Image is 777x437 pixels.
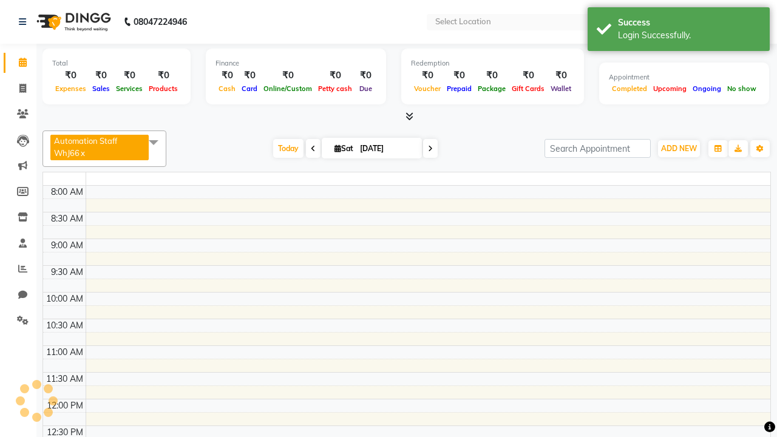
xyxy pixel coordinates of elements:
[411,58,574,69] div: Redemption
[475,69,509,83] div: ₹0
[113,69,146,83] div: ₹0
[315,69,355,83] div: ₹0
[89,84,113,93] span: Sales
[435,16,491,28] div: Select Location
[356,84,375,93] span: Due
[331,144,356,153] span: Sat
[44,373,86,385] div: 11:30 AM
[618,29,761,42] div: Login Successfully.
[475,84,509,93] span: Package
[548,84,574,93] span: Wallet
[548,69,574,83] div: ₹0
[113,84,146,93] span: Services
[444,84,475,93] span: Prepaid
[215,58,376,69] div: Finance
[52,69,89,83] div: ₹0
[609,84,650,93] span: Completed
[49,266,86,279] div: 9:30 AM
[146,69,181,83] div: ₹0
[355,69,376,83] div: ₹0
[44,293,86,305] div: 10:00 AM
[134,5,187,39] b: 08047224946
[690,84,724,93] span: Ongoing
[509,84,548,93] span: Gift Cards
[315,84,355,93] span: Petty cash
[618,16,761,29] div: Success
[411,69,444,83] div: ₹0
[49,186,86,198] div: 8:00 AM
[44,346,86,359] div: 11:00 AM
[49,212,86,225] div: 8:30 AM
[80,148,85,158] a: x
[545,139,651,158] input: Search Appointment
[650,84,690,93] span: Upcoming
[724,84,759,93] span: No show
[273,139,304,158] span: Today
[509,69,548,83] div: ₹0
[44,399,86,412] div: 12:00 PM
[44,319,86,332] div: 10:30 AM
[54,136,117,158] span: Automation Staff WhJ66
[52,84,89,93] span: Expenses
[356,140,417,158] input: 2025-10-04
[89,69,113,83] div: ₹0
[260,84,315,93] span: Online/Custom
[239,84,260,93] span: Card
[444,69,475,83] div: ₹0
[658,140,700,157] button: ADD NEW
[49,239,86,252] div: 9:00 AM
[215,69,239,83] div: ₹0
[411,84,444,93] span: Voucher
[609,72,759,83] div: Appointment
[239,69,260,83] div: ₹0
[146,84,181,93] span: Products
[661,144,697,153] span: ADD NEW
[260,69,315,83] div: ₹0
[52,58,181,69] div: Total
[215,84,239,93] span: Cash
[31,5,114,39] img: logo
